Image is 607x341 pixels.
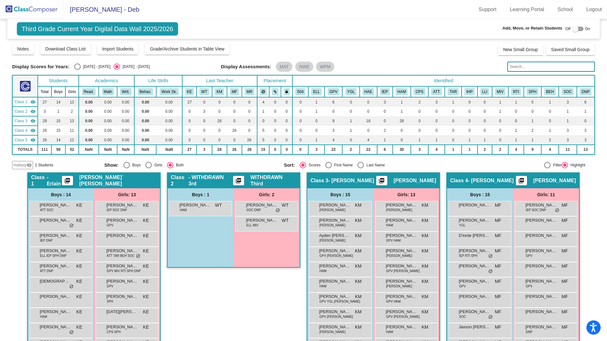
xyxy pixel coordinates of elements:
[345,88,357,95] button: YGL
[511,88,521,95] button: RTI
[462,97,477,107] td: 0
[99,97,117,107] td: 0.00
[342,97,359,107] td: 0
[342,126,359,135] td: 1
[79,107,99,116] td: 0.00
[324,116,342,126] td: 9
[393,126,411,135] td: 0
[411,135,428,145] td: 1
[15,118,27,124] span: Class 3
[74,64,150,70] mat-radio-group: Select an option
[197,145,212,154] td: 3
[445,126,462,135] td: 0
[559,97,577,107] td: 3
[38,145,51,154] td: 111
[182,86,197,97] th: Kelly` Erlain
[502,25,562,31] span: Add, Move, or Retain Students
[495,88,505,95] button: MIV
[99,126,117,135] td: 0.00
[508,126,524,135] td: 1
[79,75,135,86] th: Academics
[577,97,595,107] td: 6
[559,116,577,126] td: 1
[38,135,51,145] td: 26
[411,97,428,107] td: 2
[242,97,257,107] td: 0
[295,62,313,72] mat-chip: NWE
[257,107,269,116] td: 1
[360,107,377,116] td: 0
[411,86,428,97] th: Custody/Parent Situations
[328,88,339,95] button: GPV
[199,88,209,95] button: WT
[30,128,36,133] mat-icon: visibility
[477,135,492,145] td: 1
[117,126,135,135] td: 0.00
[134,126,156,135] td: 0.00
[503,47,538,52] span: New Small Group
[507,62,595,72] input: Search...
[117,135,135,145] td: 0.00
[541,135,559,145] td: 2
[393,97,411,107] td: 1
[527,88,538,95] button: SPH
[197,107,212,116] td: 3
[242,86,257,97] th: Morgan Rasberry
[212,86,227,97] th: Kimberly Musch
[65,145,79,154] td: 52
[292,126,308,135] td: 0
[428,97,445,107] td: 3
[227,135,242,145] td: 0
[393,107,411,116] td: 1
[276,62,293,72] mat-chip: MAT
[445,116,462,126] td: 0
[117,97,135,107] td: 0.00
[182,75,257,86] th: Last Teacher
[38,75,79,86] th: Students
[580,88,591,95] button: DNP
[65,126,79,135] td: 11
[182,107,197,116] td: 0
[316,62,334,72] mat-chip: WPM
[577,116,595,126] td: 0
[477,107,492,116] td: 0
[378,177,385,186] mat-icon: picture_as_pdf
[376,176,387,185] button: Print Students Details
[38,107,51,116] td: 3
[363,88,374,95] button: HAE
[517,177,525,186] mat-icon: picture_as_pdf
[462,107,477,116] td: 0
[324,107,342,116] td: 0
[233,176,244,185] button: Print Students Details
[546,44,595,55] button: Saved Small Group
[292,107,308,116] td: 0
[242,107,257,116] td: 0
[134,145,156,154] td: NaN
[227,145,242,154] td: 26
[12,97,38,107] td: Kelly` Erlain - Erlain
[79,97,99,107] td: 0.00
[431,88,442,95] button: ATT
[156,97,182,107] td: 0.00
[492,107,508,116] td: 1
[559,86,577,97] th: Social Work Support (Brunetti)
[12,126,38,135] td: Michelle Frantal - FRANTAL
[360,97,377,107] td: 0
[182,135,197,145] td: 0
[324,135,342,145] td: 4
[445,86,462,97] th: Excessive Tardies
[97,43,139,55] button: Import Students
[377,126,393,135] td: 2
[377,86,393,97] th: Individualized Education Plan
[51,116,65,126] td: 15
[360,126,377,135] td: 0
[212,107,227,116] td: 0
[577,126,595,135] td: 3
[308,126,324,135] td: 0
[269,107,281,116] td: 0
[581,4,607,15] a: Logout
[541,116,559,126] td: 0
[230,88,239,95] button: MF
[134,116,156,126] td: 0.00
[245,88,254,95] button: MR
